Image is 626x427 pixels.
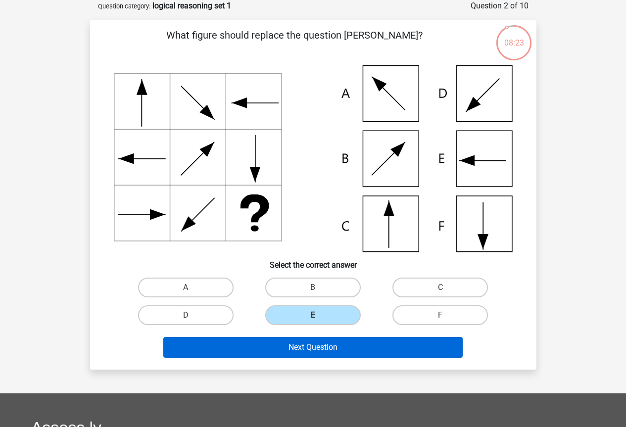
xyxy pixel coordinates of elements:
[152,1,231,10] strong: logical reasoning set 1
[392,305,488,325] label: F
[495,24,532,49] div: 08:23
[106,252,521,270] h6: Select the correct answer
[98,2,150,10] small: Question category:
[138,305,234,325] label: D
[265,278,361,297] label: B
[265,305,361,325] label: E
[163,337,463,358] button: Next Question
[392,278,488,297] label: C
[106,28,483,57] p: What figure should replace the question [PERSON_NAME]?
[138,278,234,297] label: A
